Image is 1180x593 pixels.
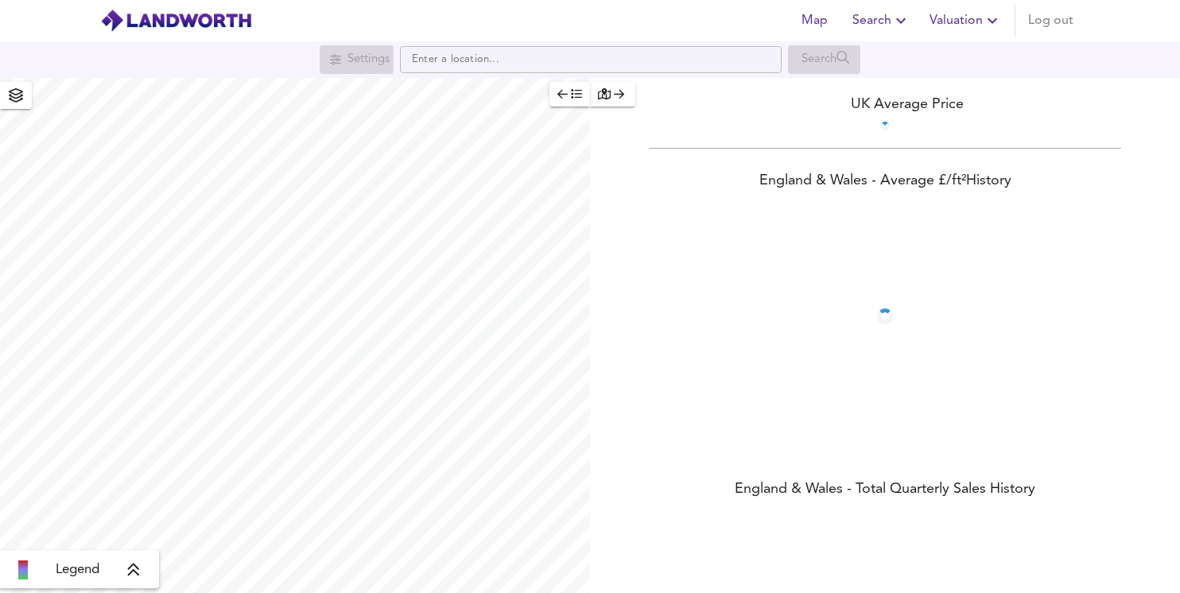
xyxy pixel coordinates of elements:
[930,10,1002,32] span: Valuation
[789,5,840,37] button: Map
[1022,5,1080,37] button: Log out
[923,5,1008,37] button: Valuation
[320,45,394,74] div: Search for a location first or explore the map
[846,5,917,37] button: Search
[852,10,910,32] span: Search
[100,9,252,33] img: logo
[400,46,782,73] input: Enter a location...
[1028,10,1073,32] span: Log out
[56,560,99,579] span: Legend
[590,94,1180,115] div: UK Average Price
[590,171,1180,193] div: England & Wales - Average £/ ft² History
[590,479,1180,502] div: England & Wales - Total Quarterly Sales History
[788,45,860,74] div: Search for a location first or explore the map
[795,10,833,32] span: Map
